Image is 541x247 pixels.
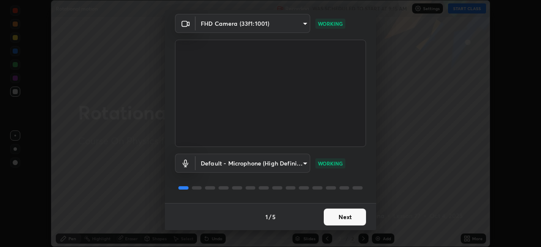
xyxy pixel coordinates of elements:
p: WORKING [318,160,343,167]
div: FHD Camera (33f1:1001) [196,154,310,173]
button: Next [324,209,366,225]
h4: / [269,212,271,221]
p: WORKING [318,20,343,27]
div: FHD Camera (33f1:1001) [196,14,310,33]
h4: 5 [272,212,276,221]
h4: 1 [265,212,268,221]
